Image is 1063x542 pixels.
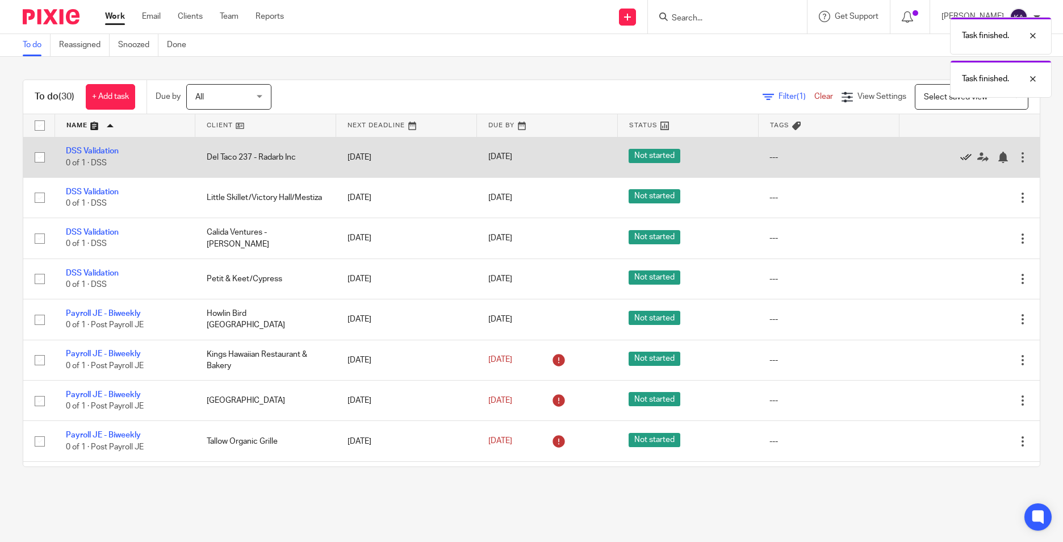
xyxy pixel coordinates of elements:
[769,314,888,325] div: ---
[35,91,74,103] h1: To do
[629,149,680,163] span: Not started
[769,436,888,447] div: ---
[66,240,107,248] span: 0 of 1 · DSS
[488,234,512,242] span: [DATE]
[195,137,336,177] td: Del Taco 237 - Radarb Inc
[769,152,888,163] div: ---
[769,395,888,406] div: ---
[66,147,119,155] a: DSS Validation
[336,299,477,340] td: [DATE]
[66,269,119,277] a: DSS Validation
[629,352,680,366] span: Not started
[66,322,144,330] span: 0 of 1 · Post Payroll JE
[195,177,336,218] td: Little Skillet/Victory Hall/Mestiza
[488,356,512,364] span: [DATE]
[86,84,135,110] a: + Add task
[769,232,888,244] div: ---
[156,91,181,102] p: Due by
[66,199,107,207] span: 0 of 1 · DSS
[488,153,512,161] span: [DATE]
[23,9,79,24] img: Pixie
[66,391,141,399] a: Payroll JE - Biweekly
[66,431,141,439] a: Payroll JE - Biweekly
[336,137,477,177] td: [DATE]
[195,340,336,380] td: Kings Hawaiian Restaurant & Bakery
[66,159,107,167] span: 0 of 1 · DSS
[629,392,680,406] span: Not started
[142,11,161,22] a: Email
[336,421,477,461] td: [DATE]
[629,433,680,447] span: Not started
[629,230,680,244] span: Not started
[59,34,110,56] a: Reassigned
[256,11,284,22] a: Reports
[195,461,336,502] td: Nan's Kitchen
[66,350,141,358] a: Payroll JE - Biweekly
[58,92,74,101] span: (30)
[66,228,119,236] a: DSS Validation
[195,259,336,299] td: Petit & Keet/Cypress
[195,381,336,421] td: [GEOGRAPHIC_DATA]
[178,11,203,22] a: Clients
[336,381,477,421] td: [DATE]
[336,259,477,299] td: [DATE]
[195,299,336,340] td: Howlin Bird [GEOGRAPHIC_DATA]
[629,189,680,203] span: Not started
[488,194,512,202] span: [DATE]
[118,34,158,56] a: Snoozed
[220,11,238,22] a: Team
[195,218,336,259] td: Calida Ventures - [PERSON_NAME]
[336,340,477,380] td: [DATE]
[66,443,144,451] span: 0 of 1 · Post Payroll JE
[770,122,789,128] span: Tags
[962,30,1009,41] p: Task finished.
[488,275,512,283] span: [DATE]
[336,177,477,218] td: [DATE]
[488,315,512,323] span: [DATE]
[66,402,144,410] span: 0 of 1 · Post Payroll JE
[769,273,888,285] div: ---
[769,355,888,366] div: ---
[962,73,1009,85] p: Task finished.
[336,218,477,259] td: [DATE]
[195,93,204,101] span: All
[66,362,144,370] span: 0 of 1 · Post Payroll JE
[66,281,107,289] span: 0 of 1 · DSS
[23,34,51,56] a: To do
[488,397,512,405] span: [DATE]
[960,152,977,163] a: Mark as done
[66,310,141,318] a: Payroll JE - Biweekly
[336,461,477,502] td: [DATE]
[105,11,125,22] a: Work
[488,437,512,445] span: [DATE]
[1010,8,1028,26] img: svg%3E
[629,270,680,285] span: Not started
[924,93,987,101] span: Select saved view
[629,311,680,325] span: Not started
[195,421,336,461] td: Tallow Organic Grille
[66,188,119,196] a: DSS Validation
[769,192,888,203] div: ---
[167,34,195,56] a: Done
